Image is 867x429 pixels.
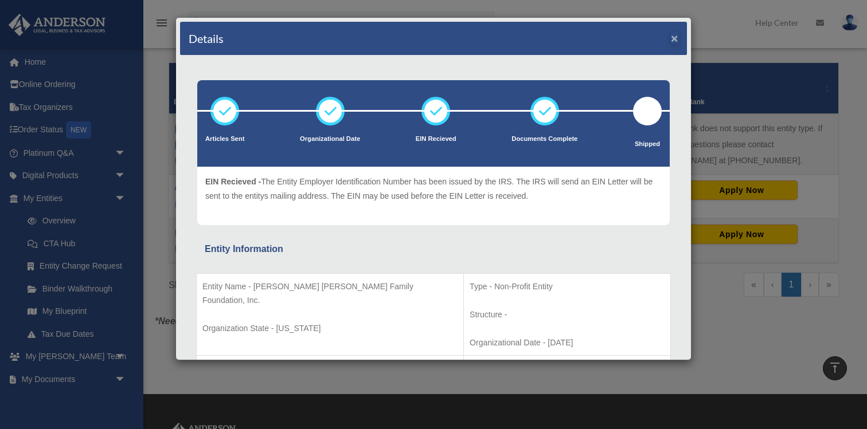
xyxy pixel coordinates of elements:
[300,133,360,145] p: Organizational Date
[205,177,261,186] span: EIN Recieved -
[205,241,662,257] div: Entity Information
[205,133,244,145] p: Articles Sent
[202,280,458,308] p: Entity Name - [PERSON_NAME] [PERSON_NAME] Family Foundation, Inc.
[470,336,665,350] p: Organizational Date - [DATE]
[205,175,662,203] p: The Entity Employer Identification Number has been issued by the IRS. The IRS will send an EIN Le...
[633,139,662,150] p: Shipped
[189,30,224,46] h4: Details
[470,308,665,322] p: Structure -
[470,280,665,294] p: Type - Non-Profit Entity
[202,321,458,336] p: Organization State - [US_STATE]
[416,133,456,145] p: EIN Recieved
[671,32,678,44] button: ×
[511,133,577,145] p: Documents Complete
